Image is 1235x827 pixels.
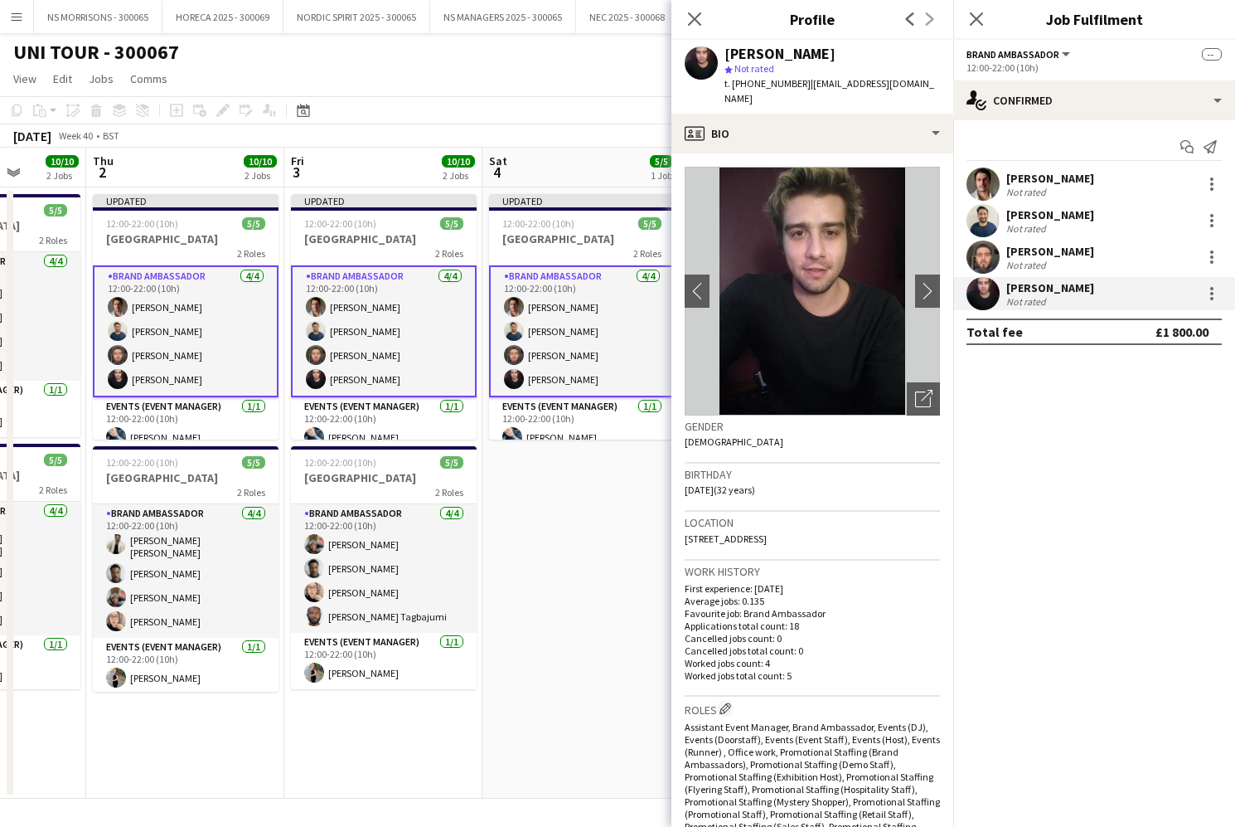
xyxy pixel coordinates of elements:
[487,163,507,182] span: 4
[966,61,1222,74] div: 12:00-22:00 (10h)
[53,71,72,86] span: Edit
[93,194,278,440] app-job-card: Updated12:00-22:00 (10h)5/5[GEOGRAPHIC_DATA]2 RolesBrand Ambassador4/412:00-22:00 (10h)[PERSON_NA...
[724,46,835,61] div: [PERSON_NAME]
[489,194,675,207] div: Updated
[304,456,376,469] span: 12:00-22:00 (10h)
[93,504,278,638] app-card-role: Brand Ambassador4/412:00-22:00 (10h)[PERSON_NAME] [PERSON_NAME][PERSON_NAME][PERSON_NAME][PERSON_...
[685,533,767,545] span: [STREET_ADDRESS]
[93,638,278,694] app-card-role: Events (Event Manager)1/112:00-22:00 (10h)[PERSON_NAME]
[685,435,783,448] span: [DEMOGRAPHIC_DATA]
[966,324,1023,340] div: Total fee
[489,265,675,397] app-card-role: Brand Ambassador4/412:00-22:00 (10h)[PERSON_NAME][PERSON_NAME][PERSON_NAME][PERSON_NAME]
[489,194,675,440] div: Updated12:00-22:00 (10h)5/5[GEOGRAPHIC_DATA]2 RolesBrand Ambassador4/412:00-22:00 (10h)[PERSON_NA...
[1006,171,1094,186] div: [PERSON_NAME]
[685,419,940,434] h3: Gender
[46,68,79,90] a: Edit
[489,231,675,246] h3: [GEOGRAPHIC_DATA]
[1006,222,1049,235] div: Not rated
[724,77,811,90] span: t. [PHONE_NUMBER]
[953,8,1235,30] h3: Job Fulfilment
[685,645,940,657] p: Cancelled jobs total count: 0
[237,486,265,499] span: 2 Roles
[1006,259,1049,271] div: Not rated
[93,194,278,207] div: Updated
[291,231,477,246] h3: [GEOGRAPHIC_DATA]
[1006,186,1049,198] div: Not rated
[162,1,283,33] button: HORECA 2025 - 300069
[304,217,376,230] span: 12:00-22:00 (10h)
[46,155,79,168] span: 10/10
[7,68,43,90] a: View
[1155,324,1208,340] div: £1 800.00
[291,446,477,689] app-job-card: 12:00-22:00 (10h)5/5[GEOGRAPHIC_DATA]2 RolesBrand Ambassador4/412:00-22:00 (10h)[PERSON_NAME][PER...
[1006,280,1094,295] div: [PERSON_NAME]
[291,153,304,168] span: Fri
[651,169,672,182] div: 1 Job
[685,669,940,682] p: Worked jobs total count: 5
[244,155,277,168] span: 10/10
[44,204,67,216] span: 5/5
[440,217,463,230] span: 5/5
[724,77,934,105] span: | [EMAIL_ADDRESS][DOMAIN_NAME]
[671,8,953,30] h3: Profile
[291,633,477,689] app-card-role: Events (Event Manager)1/112:00-22:00 (10h)[PERSON_NAME]
[489,397,675,454] app-card-role: Events (Event Manager)1/112:00-22:00 (10h)[PERSON_NAME]
[93,231,278,246] h3: [GEOGRAPHIC_DATA]
[106,456,178,469] span: 12:00-22:00 (10h)
[685,564,940,579] h3: Work history
[13,71,36,86] span: View
[39,234,67,246] span: 2 Roles
[953,80,1235,120] div: Confirmed
[489,153,507,168] span: Sat
[82,68,120,90] a: Jobs
[685,484,755,496] span: [DATE] (32 years)
[685,167,940,416] img: Crew avatar or photo
[638,217,661,230] span: 5/5
[430,1,576,33] button: NS MANAGERS 2025 - 300065
[1006,207,1094,222] div: [PERSON_NAME]
[685,582,940,595] p: First experience: [DATE]
[291,504,477,633] app-card-role: Brand Ambassador4/412:00-22:00 (10h)[PERSON_NAME][PERSON_NAME][PERSON_NAME][PERSON_NAME] Tagbajumi
[685,467,940,482] h3: Birthday
[93,397,278,454] app-card-role: Events (Event Manager)1/112:00-22:00 (10h)[PERSON_NAME]
[734,62,774,75] span: Not rated
[502,217,574,230] span: 12:00-22:00 (10h)
[90,163,114,182] span: 2
[291,194,477,207] div: Updated
[55,129,96,142] span: Week 40
[633,247,661,260] span: 2 Roles
[671,114,953,153] div: Bio
[907,382,940,416] div: Open photos pop-in
[93,446,278,692] div: 12:00-22:00 (10h)5/5[GEOGRAPHIC_DATA]2 RolesBrand Ambassador4/412:00-22:00 (10h)[PERSON_NAME] [PE...
[291,194,477,440] app-job-card: Updated12:00-22:00 (10h)5/5[GEOGRAPHIC_DATA]2 RolesBrand Ambassador4/412:00-22:00 (10h)[PERSON_NA...
[966,48,1059,61] span: Brand Ambassador
[288,163,304,182] span: 3
[130,71,167,86] span: Comms
[442,155,475,168] span: 10/10
[435,486,463,499] span: 2 Roles
[576,1,679,33] button: NEC 2025 - 300068
[46,169,78,182] div: 2 Jobs
[443,169,474,182] div: 2 Jobs
[291,470,477,485] h3: [GEOGRAPHIC_DATA]
[242,217,265,230] span: 5/5
[966,48,1073,61] button: Brand Ambassador
[103,129,119,142] div: BST
[245,169,276,182] div: 2 Jobs
[685,595,940,607] p: Average jobs: 0.135
[685,657,940,669] p: Worked jobs count: 4
[685,620,940,632] p: Applications total count: 18
[106,217,178,230] span: 12:00-22:00 (10h)
[93,265,278,397] app-card-role: Brand Ambassador4/412:00-22:00 (10h)[PERSON_NAME][PERSON_NAME][PERSON_NAME][PERSON_NAME]
[13,40,179,65] h1: UNI TOUR - 300067
[237,247,265,260] span: 2 Roles
[685,632,940,645] p: Cancelled jobs count: 0
[291,397,477,454] app-card-role: Events (Event Manager)1/112:00-22:00 (10h)[PERSON_NAME]
[123,68,174,90] a: Comms
[89,71,114,86] span: Jobs
[283,1,430,33] button: NORDIC SPIRIT 2025 - 300065
[13,128,51,144] div: [DATE]
[685,700,940,718] h3: Roles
